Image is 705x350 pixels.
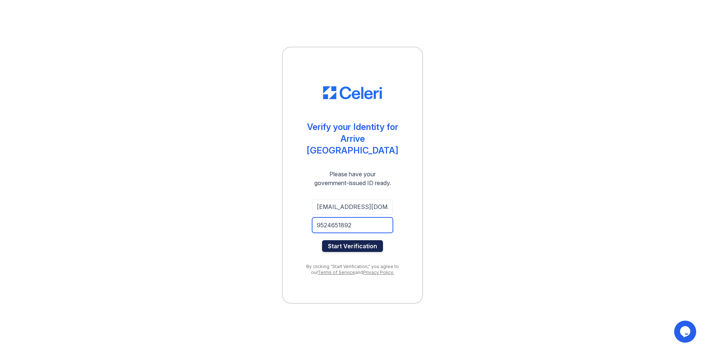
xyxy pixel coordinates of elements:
[674,321,698,343] iframe: chat widget
[312,199,393,214] input: Email
[363,270,394,275] a: Privacy Policy.
[301,170,404,187] div: Please have your government-issued ID ready.
[297,264,408,275] div: By clicking "Start Verification," you agree to our and
[297,121,408,156] div: Verify your Identity for Arrive [GEOGRAPHIC_DATA]
[322,240,383,252] button: Start Verification
[312,217,393,233] input: Phone
[318,270,355,275] a: Terms of Service
[323,86,382,100] img: CE_Logo_Blue-a8612792a0a2168367f1c8372b55b34899dd931a85d93a1a3d3e32e68fde9ad4.png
